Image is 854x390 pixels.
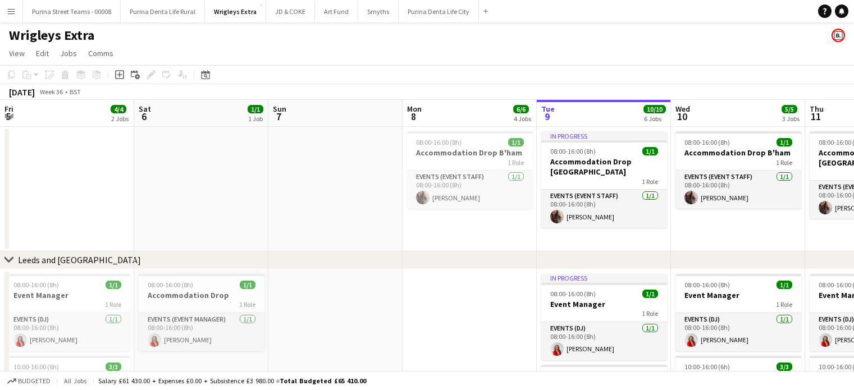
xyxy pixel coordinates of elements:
[416,138,462,146] span: 08:00-16:00 (8h)
[541,299,667,309] h3: Event Manager
[642,290,658,298] span: 1/1
[541,104,555,114] span: Tue
[239,300,255,309] span: 1 Role
[644,114,665,123] div: 6 Jobs
[121,1,205,22] button: Purina Denta Life Rural
[18,254,141,265] div: Leeds and [GEOGRAPHIC_DATA]
[405,110,422,123] span: 8
[675,148,801,158] h3: Accommodation Drop B'ham
[9,27,94,44] h1: Wrigleys Extra
[139,313,264,351] app-card-role: Events (Event Manager)1/108:00-16:00 (8h)[PERSON_NAME]
[280,377,366,385] span: Total Budgeted £65 410.00
[675,104,690,114] span: Wed
[675,313,801,351] app-card-role: Events (DJ)1/108:00-16:00 (8h)[PERSON_NAME]
[205,1,266,22] button: Wrigleys Extra
[674,110,690,123] span: 10
[4,46,29,61] a: View
[273,104,286,114] span: Sun
[782,105,797,113] span: 5/5
[541,274,667,283] div: In progress
[832,29,845,42] app-user-avatar: Bounce Activations Ltd
[6,375,52,387] button: Budgeted
[508,158,524,167] span: 1 Role
[643,105,666,113] span: 10/10
[541,190,667,228] app-card-role: Events (Event Staff)1/108:00-16:00 (8h)[PERSON_NAME]
[684,363,730,371] span: 10:00-16:00 (6h)
[810,104,824,114] span: Thu
[777,363,792,371] span: 3/3
[514,114,531,123] div: 4 Jobs
[4,274,130,351] app-job-card: 08:00-16:00 (8h)1/1Event Manager1 RoleEvents (DJ)1/108:00-16:00 (8h)[PERSON_NAME]
[106,363,121,371] span: 3/3
[9,86,35,98] div: [DATE]
[540,110,555,123] span: 9
[675,171,801,209] app-card-role: Events (Event Staff)1/108:00-16:00 (8h)[PERSON_NAME]
[9,48,25,58] span: View
[4,313,130,351] app-card-role: Events (DJ)1/108:00-16:00 (8h)[PERSON_NAME]
[111,114,129,123] div: 2 Jobs
[777,138,792,146] span: 1/1
[776,300,792,309] span: 1 Role
[508,138,524,146] span: 1/1
[407,104,422,114] span: Mon
[407,148,533,158] h3: Accommodation Drop B'ham
[541,131,667,228] app-job-card: In progress08:00-16:00 (8h)1/1Accommodation Drop [GEOGRAPHIC_DATA]1 RoleEvents (Event Staff)1/108...
[541,322,667,360] app-card-role: Events (DJ)1/108:00-16:00 (8h)[PERSON_NAME]
[675,274,801,351] div: 08:00-16:00 (8h)1/1Event Manager1 RoleEvents (DJ)1/108:00-16:00 (8h)[PERSON_NAME]
[139,274,264,351] div: 08:00-16:00 (8h)1/1Accommodation Drop1 RoleEvents (Event Manager)1/108:00-16:00 (8h)[PERSON_NAME]
[37,88,65,96] span: Week 36
[98,377,366,385] div: Salary £61 430.00 + Expenses £0.00 + Subsistence £3 980.00 =
[106,281,121,289] span: 1/1
[139,104,151,114] span: Sat
[407,171,533,209] app-card-role: Events (Event Staff)1/108:00-16:00 (8h)[PERSON_NAME]
[271,110,286,123] span: 7
[248,105,263,113] span: 1/1
[62,377,89,385] span: All jobs
[407,131,533,209] app-job-card: 08:00-16:00 (8h)1/1Accommodation Drop B'ham1 RoleEvents (Event Staff)1/108:00-16:00 (8h)[PERSON_N...
[84,46,118,61] a: Comms
[36,48,49,58] span: Edit
[399,1,479,22] button: Purina Denta Life City
[23,1,121,22] button: Purina Street Teams - 00008
[642,147,658,155] span: 1/1
[541,274,667,360] app-job-card: In progress08:00-16:00 (8h)1/1Event Manager1 RoleEvents (DJ)1/108:00-16:00 (8h)[PERSON_NAME]
[111,105,126,113] span: 4/4
[513,105,529,113] span: 6/6
[684,138,730,146] span: 08:00-16:00 (8h)
[31,46,53,61] a: Edit
[550,147,596,155] span: 08:00-16:00 (8h)
[240,281,255,289] span: 1/1
[137,110,151,123] span: 6
[139,290,264,300] h3: Accommodation Drop
[148,281,193,289] span: 08:00-16:00 (8h)
[105,300,121,309] span: 1 Role
[541,131,667,140] div: In progress
[266,1,315,22] button: JD & COKE
[550,290,596,298] span: 08:00-16:00 (8h)
[675,290,801,300] h3: Event Manager
[541,157,667,177] h3: Accommodation Drop [GEOGRAPHIC_DATA]
[13,363,59,371] span: 10:00-16:00 (6h)
[3,110,13,123] span: 5
[13,281,59,289] span: 08:00-16:00 (8h)
[675,131,801,209] app-job-card: 08:00-16:00 (8h)1/1Accommodation Drop B'ham1 RoleEvents (Event Staff)1/108:00-16:00 (8h)[PERSON_N...
[642,309,658,318] span: 1 Role
[642,177,658,186] span: 1 Role
[782,114,800,123] div: 3 Jobs
[776,158,792,167] span: 1 Role
[4,290,130,300] h3: Event Manager
[777,281,792,289] span: 1/1
[18,377,51,385] span: Budgeted
[808,110,824,123] span: 11
[60,48,77,58] span: Jobs
[684,281,730,289] span: 08:00-16:00 (8h)
[56,46,81,61] a: Jobs
[358,1,399,22] button: Smyths
[88,48,113,58] span: Comms
[70,88,81,96] div: BST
